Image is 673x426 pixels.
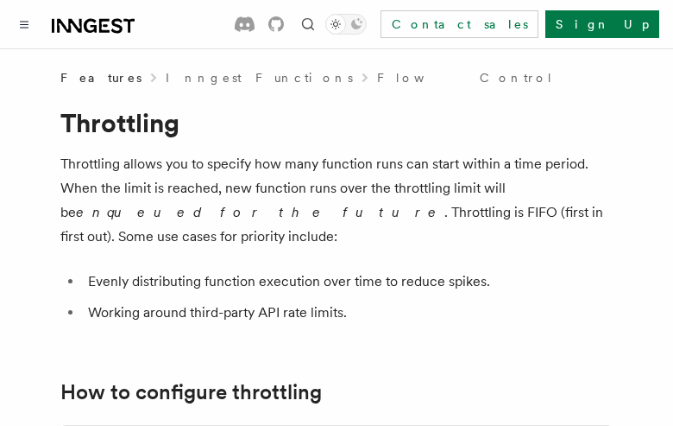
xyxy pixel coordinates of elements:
a: Inngest Functions [166,69,353,86]
li: Evenly distributing function execution over time to reduce spikes. [83,270,613,294]
button: Find something... [298,14,318,35]
p: Throttling allows you to specify how many function runs can start within a time period. When the ... [60,152,613,249]
a: Flow Control [377,69,554,86]
a: How to configure throttling [60,380,322,404]
em: enqueued for the future [76,204,444,220]
button: Toggle navigation [14,14,35,35]
a: Sign Up [545,10,659,38]
button: Toggle dark mode [325,14,367,35]
a: Contact sales [381,10,538,38]
span: Features [60,69,142,86]
li: Working around third-party API rate limits. [83,301,613,325]
h1: Throttling [60,107,613,138]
